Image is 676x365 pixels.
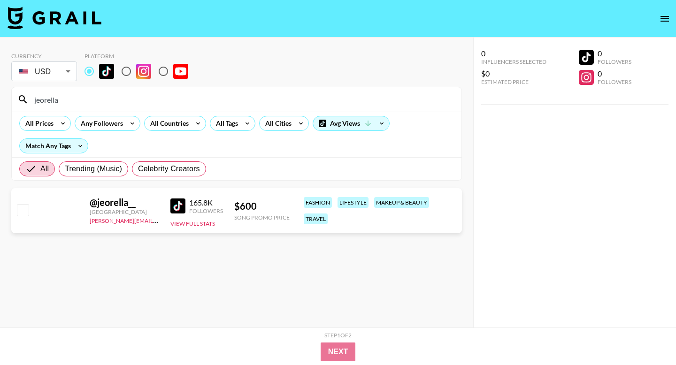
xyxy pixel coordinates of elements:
div: lifestyle [338,197,369,208]
div: Song Promo Price [234,214,290,221]
img: YouTube [173,64,188,79]
div: Influencers Selected [481,58,546,65]
button: View Full Stats [170,220,215,227]
div: travel [304,213,328,224]
div: 0 [598,69,631,78]
div: 0 [598,49,631,58]
div: $ 600 [234,200,290,212]
div: All Prices [20,116,55,130]
div: All Countries [145,116,191,130]
div: Avg Views [313,116,389,130]
a: [PERSON_NAME][EMAIL_ADDRESS][DOMAIN_NAME] [90,215,229,224]
div: Followers [189,207,223,214]
div: fashion [304,197,332,208]
div: USD [13,63,75,80]
div: All Tags [210,116,240,130]
div: $0 [481,69,546,78]
div: Platform [84,53,196,60]
img: TikTok [99,64,114,79]
div: 0 [481,49,546,58]
div: makeup & beauty [374,197,429,208]
div: Match Any Tags [20,139,88,153]
input: Search by User Name [29,92,456,107]
div: @ jeorella__ [90,197,159,208]
iframe: Drift Widget Chat Controller [629,318,665,354]
img: Grail Talent [8,7,101,29]
span: Trending (Music) [65,163,122,175]
div: Estimated Price [481,78,546,85]
div: Any Followers [75,116,125,130]
div: All Cities [260,116,293,130]
div: 165.8K [189,198,223,207]
div: Followers [598,78,631,85]
div: Followers [598,58,631,65]
button: Next [321,342,356,361]
span: All [40,163,49,175]
span: Celebrity Creators [138,163,200,175]
div: [GEOGRAPHIC_DATA] [90,208,159,215]
img: TikTok [170,198,185,213]
div: Currency [11,53,77,60]
div: Step 1 of 2 [324,332,352,339]
img: Instagram [136,64,151,79]
button: open drawer [655,9,674,28]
